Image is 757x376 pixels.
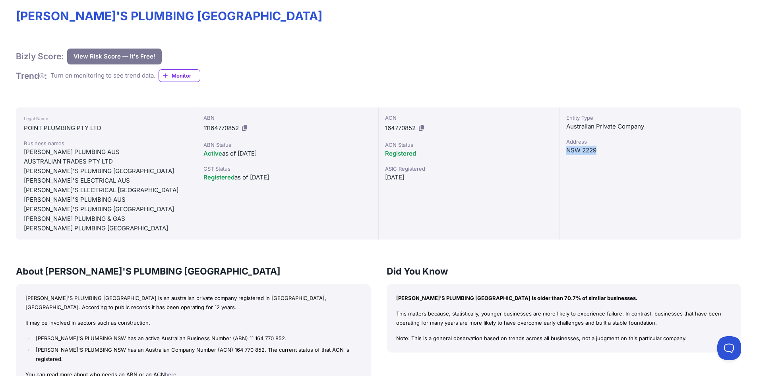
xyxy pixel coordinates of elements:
[16,70,47,81] h1: Trend :
[67,49,162,64] button: View Risk Score — It's Free!
[16,265,371,278] h3: About [PERSON_NAME]'S PLUMBING [GEOGRAPHIC_DATA]
[50,71,155,80] div: Turn on monitoring to see trend data.
[24,205,189,214] div: [PERSON_NAME]'S PLUMBING [GEOGRAPHIC_DATA]
[203,114,372,122] div: ABN
[396,294,732,303] p: [PERSON_NAME]'S PLUMBING [GEOGRAPHIC_DATA] is older than 70.7% of similar businesses.
[24,185,189,195] div: [PERSON_NAME]'S ELECTRICAL [GEOGRAPHIC_DATA]
[24,123,189,133] div: POINT PLUMBING PTY LTD
[203,124,239,132] span: 11164770852
[396,309,732,327] p: This matters because, statistically, younger businesses are more likely to experience failure. In...
[24,147,189,157] div: [PERSON_NAME] PLUMBING AUS
[34,334,361,343] li: [PERSON_NAME]'S PLUMBING NSW has an active Australian Business Number (ABN) 11 164 770 852.
[385,150,416,157] span: Registered
[24,224,189,233] div: [PERSON_NAME] PLUMBING [GEOGRAPHIC_DATA]
[566,138,734,146] div: Address
[566,146,734,155] div: NSW 2229
[16,51,64,62] h1: Bizly Score:
[24,157,189,166] div: AUSTRALIAN TRADES PTY LTD
[385,173,553,182] div: [DATE]
[385,141,553,149] div: ACN Status
[172,72,200,80] span: Monitor
[203,173,372,182] div: as of [DATE]
[25,318,361,327] p: It may be involved in sectors such as construction.
[203,173,234,181] span: Registered
[385,124,416,132] span: 164770852
[385,114,553,122] div: ACN
[24,166,189,176] div: [PERSON_NAME]'S PLUMBING [GEOGRAPHIC_DATA]
[25,294,361,312] p: [PERSON_NAME]'S PLUMBING [GEOGRAPHIC_DATA] is an australian private company registered in [GEOGRA...
[16,9,741,23] h1: [PERSON_NAME]'S PLUMBING [GEOGRAPHIC_DATA]
[24,214,189,224] div: [PERSON_NAME] PLUMBING & GAS
[387,265,742,278] h3: Did You Know
[566,122,734,131] div: Australian Private Company
[203,150,222,157] span: Active
[34,345,361,364] li: [PERSON_NAME]'S PLUMBING NSW has an Australian Company Number (ACN) 164 770 852. The current stat...
[566,114,734,122] div: Entity Type
[203,165,372,173] div: GST Status
[203,141,372,149] div: ABN Status
[24,195,189,205] div: [PERSON_NAME]'S PLUMBING AUS
[24,139,189,147] div: Business names
[203,149,372,158] div: as of [DATE]
[717,336,741,360] iframe: Toggle Customer Support
[385,165,553,173] div: ASIC Registered
[396,334,732,343] p: Note: This is a general observation based on trends across all businesses, not a judgment on this...
[24,176,189,185] div: [PERSON_NAME]'S ELECTRICAL AUS
[24,114,189,123] div: Legal Name
[159,69,200,82] a: Monitor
